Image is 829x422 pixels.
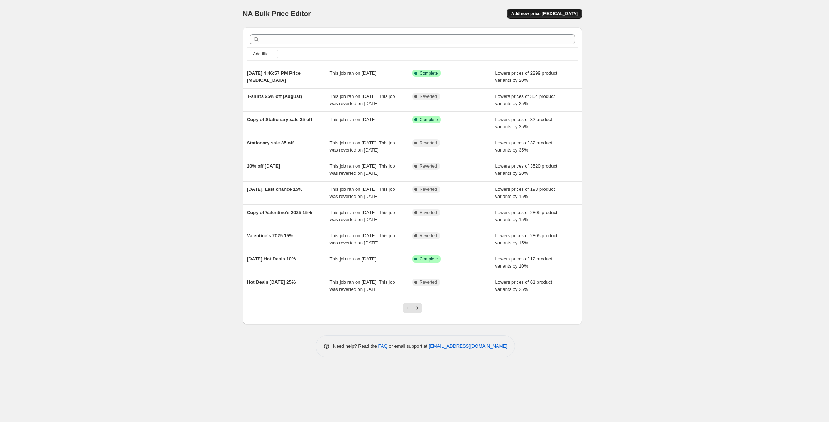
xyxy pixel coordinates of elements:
span: Lowers prices of 354 product variants by 25% [495,94,555,106]
span: or email support at [388,343,429,349]
button: Next [412,303,422,313]
span: Add filter [253,51,270,57]
span: T-shirts 25% off (August) [247,94,302,99]
span: Need help? Read the [333,343,378,349]
span: NA Bulk Price Editor [243,10,311,18]
span: Reverted [420,233,437,239]
span: This job ran on [DATE]. This job was reverted on [DATE]. [330,163,395,176]
span: Reverted [420,94,437,99]
button: Add filter [250,50,278,58]
span: Lowers prices of 12 product variants by 10% [495,256,552,269]
span: [DATE] Hot Deals 10% [247,256,296,262]
span: Lowers prices of 32 product variants by 35% [495,140,552,153]
button: Add new price [MEDICAL_DATA] [507,9,582,19]
span: This job ran on [DATE]. This job was reverted on [DATE]. [330,94,395,106]
span: Copy of Valentine’s 2025 15% [247,210,312,215]
a: FAQ [378,343,388,349]
span: This job ran on [DATE]. This job was reverted on [DATE]. [330,233,395,245]
span: Lowers prices of 2805 product variants by 15% [495,210,557,222]
span: Lowers prices of 2805 product variants by 15% [495,233,557,245]
span: Reverted [420,279,437,285]
span: Reverted [420,163,437,169]
a: [EMAIL_ADDRESS][DOMAIN_NAME] [429,343,507,349]
span: Copy of Stationary sale 35 off [247,117,312,122]
span: Lowers prices of 61 product variants by 25% [495,279,552,292]
span: This job ran on [DATE]. [330,117,378,122]
span: Valentine’s 2025 15% [247,233,293,238]
span: This job ran on [DATE]. This job was reverted on [DATE]. [330,279,395,292]
span: [DATE] 4:46:57 PM Price [MEDICAL_DATA] [247,70,301,83]
span: Reverted [420,210,437,215]
span: This job ran on [DATE]. This job was reverted on [DATE]. [330,140,395,153]
span: This job ran on [DATE]. This job was reverted on [DATE]. [330,187,395,199]
span: This job ran on [DATE]. [330,70,378,76]
span: This job ran on [DATE]. [330,256,378,262]
span: Complete [420,70,438,76]
span: Lowers prices of 2299 product variants by 20% [495,70,557,83]
span: Reverted [420,140,437,146]
span: 20% off [DATE] [247,163,280,169]
nav: Pagination [403,303,422,313]
span: Lowers prices of 32 product variants by 35% [495,117,552,129]
span: Lowers prices of 193 product variants by 15% [495,187,555,199]
span: Hot Deals [DATE] 25% [247,279,296,285]
span: Stationary sale 35 off [247,140,294,145]
span: Add new price [MEDICAL_DATA] [511,11,578,16]
span: Lowers prices of 3520 product variants by 20% [495,163,557,176]
span: Complete [420,256,438,262]
span: Complete [420,117,438,123]
span: Reverted [420,187,437,192]
span: [DATE], Last chance 15% [247,187,302,192]
span: This job ran on [DATE]. This job was reverted on [DATE]. [330,210,395,222]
